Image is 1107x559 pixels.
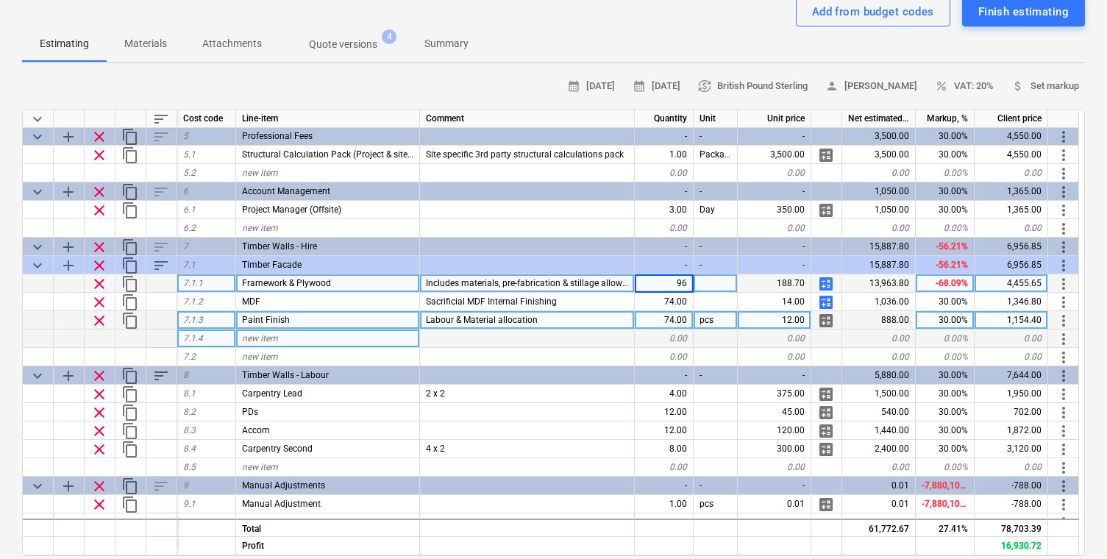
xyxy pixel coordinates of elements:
[635,440,694,458] div: 8.00
[916,458,975,477] div: 0.00%
[916,403,975,421] div: 30.00%
[1055,349,1072,366] span: More actions
[183,186,188,196] span: 6
[90,496,108,513] span: Remove row
[60,477,77,495] span: Add sub category to row
[842,201,916,219] div: 1,050.00
[1055,441,1072,458] span: More actions
[694,127,738,146] div: -
[90,441,108,458] span: Remove row
[694,238,738,256] div: -
[242,168,278,178] span: new item
[975,293,1048,311] div: 1,346.80
[842,477,916,495] div: 0.01
[635,330,694,348] div: 0.00
[842,274,916,293] div: 13,963.80
[183,444,196,454] span: 8.4
[635,219,694,238] div: 0.00
[183,333,203,343] span: 7.1.4
[242,499,321,509] span: Manual Adjustment
[177,110,236,128] div: Cost code
[698,78,808,95] span: British Pound Sterling
[635,201,694,219] div: 3.00
[935,79,948,93] span: percent
[738,127,811,146] div: -
[842,311,916,330] div: 888.00
[29,367,46,385] span: Collapse category
[694,495,738,513] div: pcs
[1055,128,1072,146] span: More actions
[694,201,738,219] div: Day
[1011,78,1079,95] span: Set markup
[738,421,811,440] div: 120.00
[916,348,975,366] div: 0.00%
[975,256,1048,274] div: 6,956.85
[916,366,975,385] div: 30.00%
[183,480,188,491] span: 9
[121,441,139,458] span: Duplicate row
[817,441,835,458] span: Manage detailed breakdown for the row
[817,404,835,421] span: Manage detailed breakdown for the row
[817,385,835,403] span: Manage detailed breakdown for the row
[738,311,811,330] div: 12.00
[90,293,108,311] span: Remove row
[1055,385,1072,403] span: More actions
[121,275,139,293] span: Duplicate row
[561,75,621,98] button: [DATE]
[236,519,420,537] div: Total
[1055,330,1072,348] span: More actions
[916,495,975,513] div: -7,880,100.00%
[90,367,108,385] span: Remove row
[1055,238,1072,256] span: More actions
[738,238,811,256] div: -
[121,128,139,146] span: Duplicate category
[567,79,580,93] span: calendar_month
[817,202,835,219] span: Manage detailed breakdown for the row
[426,149,624,160] span: Site specific 3rd party structural calculations pack
[978,2,1069,21] div: Finish estimating
[152,257,170,274] span: Sort rows within category
[975,110,1048,128] div: Client price
[635,421,694,440] div: 12.00
[738,274,811,293] div: 188.70
[420,110,635,128] div: Comment
[635,366,694,385] div: -
[842,440,916,458] div: 2,400.00
[738,403,811,421] div: 45.00
[60,183,77,201] span: Add sub category to row
[975,330,1048,348] div: 0.00
[975,201,1048,219] div: 1,365.00
[40,36,89,51] p: Estimating
[975,385,1048,403] div: 1,950.00
[1055,202,1072,219] span: More actions
[121,422,139,440] span: Duplicate row
[694,311,738,330] div: pcs
[698,79,711,93] span: currency_exchange
[635,513,694,532] div: 0.00
[842,146,916,164] div: 3,500.00
[60,257,77,274] span: Add sub category to row
[916,219,975,238] div: 0.00%
[738,219,811,238] div: 0.00
[1055,367,1072,385] span: More actions
[738,348,811,366] div: 0.00
[152,367,170,385] span: Sort rows within category
[975,519,1048,537] div: 78,703.39
[29,128,46,146] span: Collapse category
[842,182,916,201] div: 1,050.00
[738,385,811,403] div: 375.00
[633,79,646,93] span: calendar_month
[738,440,811,458] div: 300.00
[975,495,1048,513] div: -788.00
[916,421,975,440] div: 30.00%
[1055,312,1072,330] span: More actions
[121,238,139,256] span: Duplicate category
[842,164,916,182] div: 0.00
[183,260,196,270] span: 7.1
[183,462,196,472] span: 8.5
[121,312,139,330] span: Duplicate row
[817,293,835,311] span: Manage detailed breakdown for the row
[29,110,46,128] span: Collapse all categories
[90,202,108,219] span: Remove row
[121,404,139,421] span: Duplicate row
